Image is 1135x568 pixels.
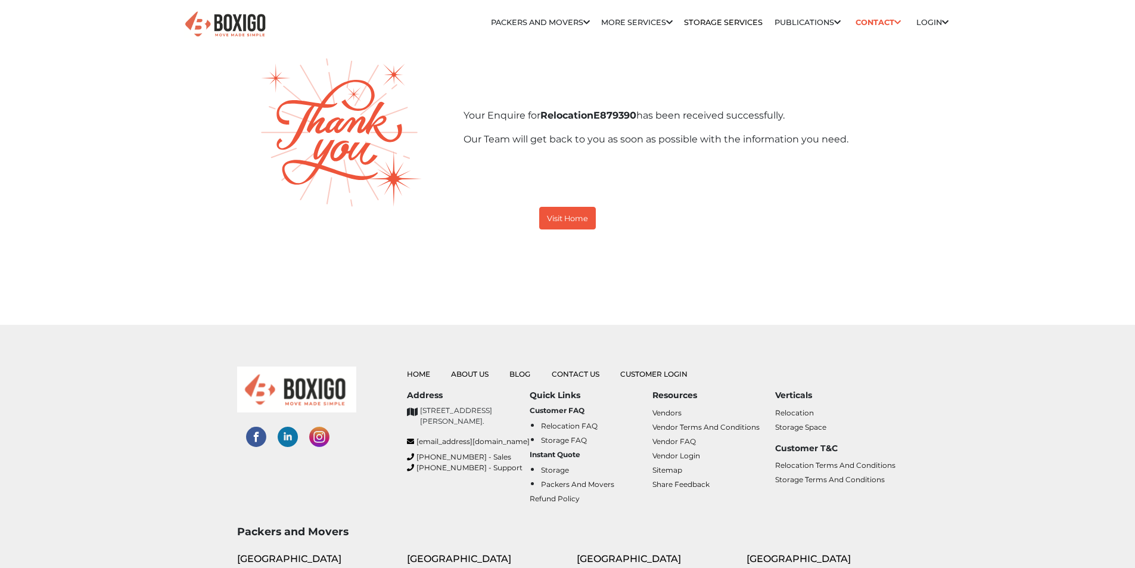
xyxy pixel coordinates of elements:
a: Relocation [775,408,814,417]
div: [GEOGRAPHIC_DATA] [407,552,559,566]
h6: Customer T&C [775,443,898,454]
div: [GEOGRAPHIC_DATA] [577,552,729,566]
a: [PHONE_NUMBER] - Sales [407,452,530,463]
a: Vendors [652,408,682,417]
a: [EMAIL_ADDRESS][DOMAIN_NAME] [407,436,530,447]
button: Visit Home [539,207,596,229]
a: Vendor Terms and Conditions [652,423,760,432]
span: Relocation [540,110,593,121]
a: Relocation Terms and Conditions [775,461,895,470]
a: Home [407,370,430,378]
img: instagram-social-links [309,427,329,447]
img: Boxigo [184,10,267,39]
a: Refund Policy [530,494,580,503]
a: Packers and Movers [491,18,590,27]
h3: Packers and Movers [237,525,898,538]
b: E879390 [540,110,636,121]
b: Customer FAQ [530,406,584,415]
a: Packers and Movers [541,480,614,489]
a: Storage Terms and Conditions [775,475,885,484]
small: Visit Home [547,214,588,223]
img: thank-you [261,58,422,207]
h6: Address [407,390,530,401]
img: facebook-social-links [246,427,266,447]
a: Login [916,18,949,27]
div: [GEOGRAPHIC_DATA] [747,552,898,566]
a: Storage [541,465,569,474]
img: boxigo_logo_small [237,367,356,412]
a: Storage Services [684,18,763,27]
p: Our Team will get back to you as soon as possible with the information you need. [464,132,898,147]
img: linked-in-social-links [278,427,298,447]
p: [STREET_ADDRESS][PERSON_NAME]. [420,405,530,427]
a: More services [601,18,673,27]
b: Instant Quote [530,450,580,459]
h6: Quick Links [530,390,652,401]
a: Contact [852,13,905,32]
a: Storage FAQ [541,436,587,445]
h6: Verticals [775,390,898,401]
a: Vendor FAQ [652,437,696,446]
a: Publications [775,18,841,27]
a: Storage Space [775,423,826,432]
a: About Us [451,370,489,378]
a: Contact Us [552,370,599,378]
a: Customer Login [620,370,688,378]
a: Sitemap [652,465,682,474]
a: Blog [509,370,530,378]
a: Share Feedback [652,480,710,489]
a: Vendor Login [652,451,700,460]
div: [GEOGRAPHIC_DATA] [237,552,389,566]
a: Relocation FAQ [541,421,598,430]
a: [PHONE_NUMBER] - Support [407,463,530,473]
p: Your Enquire for has been received successfully. [464,108,898,123]
h6: Resources [652,390,775,401]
